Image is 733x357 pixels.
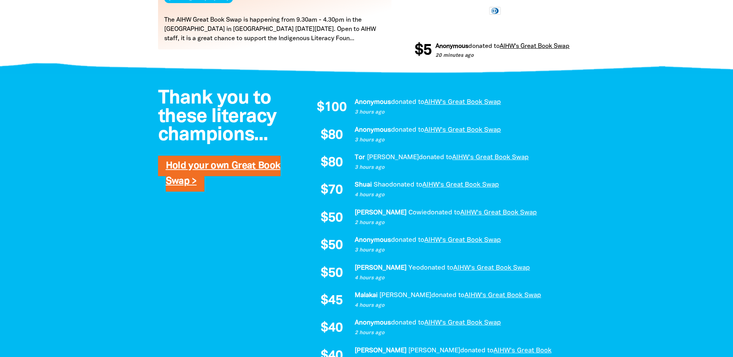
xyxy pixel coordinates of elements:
em: Tor [355,155,365,160]
span: donated to [419,155,452,160]
a: Hold your own Great Book Swap > [166,161,281,186]
span: donated to [391,127,424,133]
em: [PERSON_NAME] [355,210,406,216]
a: AIHW's Great Book Swap [500,44,570,49]
em: [PERSON_NAME] [367,155,419,160]
em: Anonymous [355,127,391,133]
em: Yeo [408,265,420,271]
em: Anonymous [355,99,391,105]
em: [PERSON_NAME] [379,292,431,298]
a: AIHW's Great Book Swap [453,265,530,271]
div: Donation stream [415,38,575,63]
span: $100 [317,101,347,114]
em: Cowie [408,210,427,216]
em: [PERSON_NAME] [355,348,406,354]
span: donated to [460,348,493,354]
p: 3 hours ago [355,164,567,172]
p: 4 hours ago [355,302,567,309]
span: donated to [391,237,424,243]
em: [PERSON_NAME] [355,265,406,271]
a: AIHW's Great Book Swap [424,127,501,133]
a: AIHW's Great Book Swap [422,182,499,188]
p: 2 hours ago [355,219,567,227]
a: AIHW's Great Book Swap [464,292,541,298]
em: Anonymous [435,44,468,49]
span: donated to [391,320,424,326]
span: $70 [321,184,343,197]
span: donated to [427,210,460,216]
p: 20 minutes ago [435,52,570,60]
a: AIHW's Great Book Swap [424,237,501,243]
img: Diners Club logo [484,6,506,15]
em: [PERSON_NAME] [408,348,460,354]
em: Anonymous [355,320,391,326]
em: Shao [374,182,389,188]
span: $80 [321,129,343,142]
p: 4 hours ago [355,191,567,199]
span: $50 [321,239,343,252]
span: Thank you to these literacy champions... [158,90,277,144]
a: AIHW's Great Book Swap [460,210,537,216]
p: 3 hours ago [355,109,567,116]
a: AIHW's Great Book Swap [424,320,501,326]
span: donated to [391,99,424,105]
span: donated to [420,265,453,271]
p: 4 hours ago [355,274,567,282]
p: 3 hours ago [355,136,567,144]
span: $50 [321,267,343,280]
span: $45 [321,294,343,308]
em: Shuai [355,182,372,188]
a: AIHW's Great Book Swap [424,99,501,105]
span: $5 [415,43,432,58]
p: 3 hours ago [355,246,567,254]
span: $40 [321,322,343,335]
p: 2 hours ago [355,329,567,337]
em: Malakai [355,292,378,298]
span: donated to [389,182,422,188]
em: Anonymous [355,237,391,243]
span: donated to [431,292,464,298]
span: $80 [321,156,343,170]
span: $50 [321,212,343,225]
span: donated to [468,44,500,49]
a: AIHW's Great Book Swap [452,155,529,160]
